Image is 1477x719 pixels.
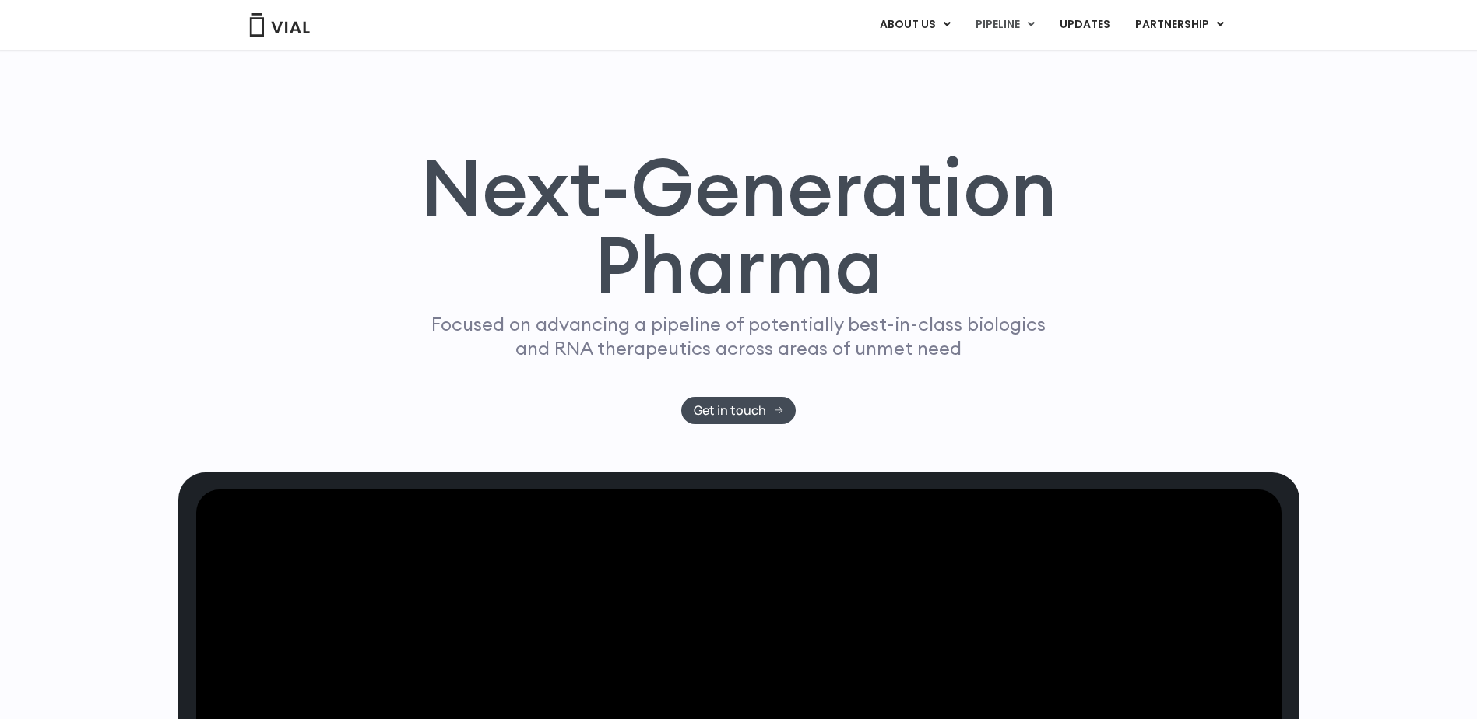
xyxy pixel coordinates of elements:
[681,397,796,424] a: Get in touch
[1123,12,1236,38] a: PARTNERSHIPMenu Toggle
[1047,12,1122,38] a: UPDATES
[248,13,311,37] img: Vial Logo
[694,405,766,416] span: Get in touch
[963,12,1046,38] a: PIPELINEMenu Toggle
[425,312,1053,360] p: Focused on advancing a pipeline of potentially best-in-class biologics and RNA therapeutics acros...
[402,148,1076,305] h1: Next-Generation Pharma
[867,12,962,38] a: ABOUT USMenu Toggle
